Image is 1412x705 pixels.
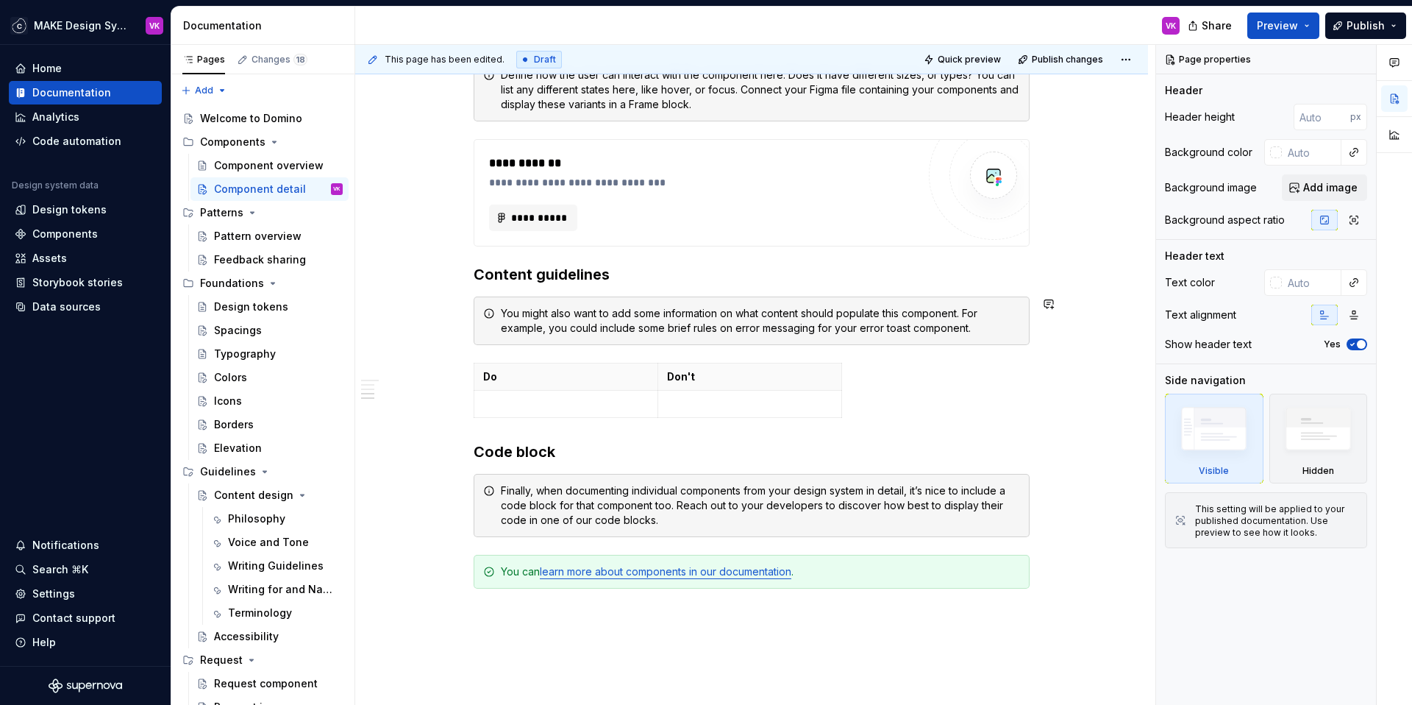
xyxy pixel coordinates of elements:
[176,460,349,483] div: Guidelines
[32,538,99,553] div: Notifications
[228,582,340,597] div: Writing for and Naming UX Elements
[34,18,128,33] div: MAKE Design System
[1165,180,1257,195] div: Background image
[12,180,99,191] div: Design system data
[195,85,213,96] span: Add
[32,134,121,149] div: Code automation
[333,182,340,196] div: VK
[1195,503,1358,539] div: This setting will be applied to your published documentation. Use preview to see how it looks.
[200,464,256,479] div: Guidelines
[176,648,349,672] div: Request
[1199,465,1229,477] div: Visible
[200,276,264,291] div: Foundations
[190,436,349,460] a: Elevation
[9,130,162,153] a: Code automation
[149,20,160,32] div: VK
[3,10,168,41] button: MAKE Design SystemVK
[1324,339,1341,350] label: Yes
[214,417,254,432] div: Borders
[483,370,497,383] strong: Do
[190,248,349,272] a: Feedback sharing
[190,295,349,319] a: Design tokens
[9,198,162,222] a: Design tokens
[9,295,162,319] a: Data sources
[1165,145,1252,160] div: Background color
[49,679,122,693] svg: Supernova Logo
[214,441,262,456] div: Elevation
[540,565,791,578] a: learn more about components in our documentation
[176,107,349,130] a: Welcome to Domino
[190,154,349,177] a: Component overview
[1165,337,1252,352] div: Show header text
[176,130,349,154] div: Components
[1302,465,1334,477] div: Hidden
[204,507,349,531] a: Philosophy
[32,275,123,290] div: Storybook stories
[474,264,1030,285] h3: Content guidelines
[501,306,1020,336] div: You might also want to add some information on what content should populate this component. For e...
[385,54,504,65] span: This page has been edited.
[200,111,302,126] div: Welcome to Domino
[204,578,349,601] a: Writing for and Naming UX Elements
[1202,18,1232,33] span: Share
[1303,180,1358,195] span: Add image
[190,483,349,507] a: Content design
[190,177,349,201] a: Component detailVK
[190,342,349,366] a: Typography
[32,251,67,266] div: Assets
[32,227,98,241] div: Components
[9,222,162,246] a: Components
[204,601,349,625] a: Terminology
[9,582,162,606] a: Settings
[176,272,349,295] div: Foundations
[938,54,1001,65] span: Quick preview
[293,54,307,65] span: 18
[214,229,302,244] div: Pattern overview
[204,531,349,554] a: Voice and Tone
[9,606,162,630] button: Contact support
[214,394,242,408] div: Icons
[9,57,162,80] a: Home
[9,81,162,104] a: Documentation
[190,413,349,436] a: Borders
[228,511,285,526] div: Philosophy
[474,442,1030,462] h3: Code block
[1032,54,1103,65] span: Publish changes
[32,587,75,601] div: Settings
[190,389,349,413] a: Icons
[190,672,349,695] a: Request component
[9,271,162,294] a: Storybook stories
[214,323,262,338] div: Spacings
[32,110,79,124] div: Analytics
[1165,83,1202,98] div: Header
[214,676,318,691] div: Request component
[1165,213,1285,227] div: Background aspect ratio
[190,319,349,342] a: Spacings
[228,559,324,573] div: Writing Guidelines
[1165,394,1263,483] div: Visible
[32,611,115,626] div: Contact support
[1257,18,1298,33] span: Preview
[1165,308,1236,322] div: Text alignment
[228,606,292,620] div: Terminology
[1166,20,1176,32] div: VK
[204,554,349,578] a: Writing Guidelines
[214,629,279,644] div: Accessibility
[214,252,306,267] div: Feedback sharing
[32,300,101,314] div: Data sources
[919,49,1008,70] button: Quick preview
[1282,174,1367,201] button: Add image
[1247,13,1319,39] button: Preview
[214,488,293,503] div: Content design
[1165,110,1235,124] div: Header height
[1282,139,1341,166] input: Auto
[214,347,276,361] div: Typography
[9,247,162,270] a: Assets
[200,135,265,149] div: Components
[214,158,324,173] div: Component overview
[1282,269,1341,296] input: Auto
[1350,111,1361,123] p: px
[534,54,556,65] span: Draft
[1269,394,1368,483] div: Hidden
